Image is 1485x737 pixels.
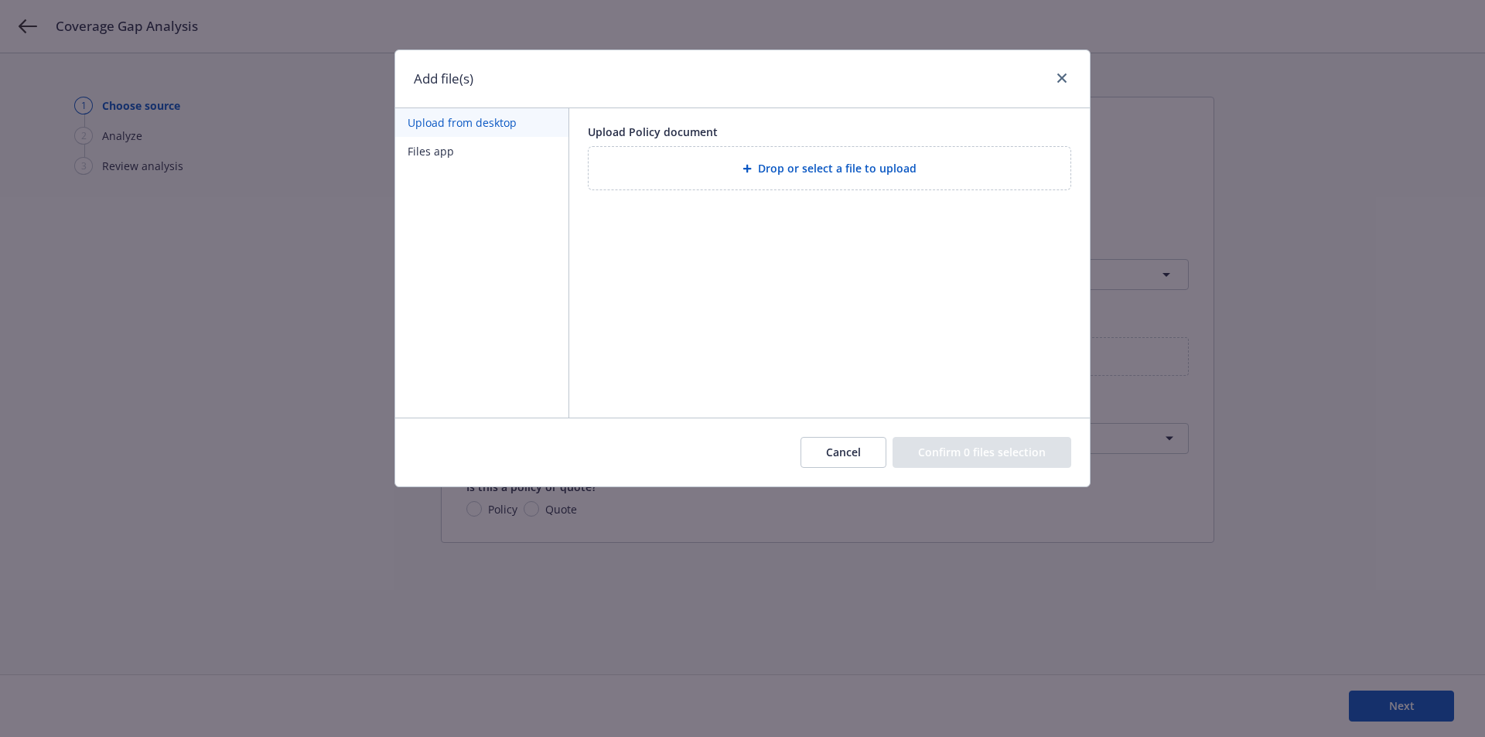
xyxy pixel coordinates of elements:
span: Drop or select a file to upload [758,160,917,176]
button: Cancel [801,437,886,468]
a: close [1053,69,1071,87]
div: Drop or select a file to upload [588,146,1071,190]
button: Upload from desktop [395,108,568,137]
button: Files app [395,137,568,165]
h1: Add file(s) [414,69,473,89]
div: Upload Policy document [588,124,1071,140]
